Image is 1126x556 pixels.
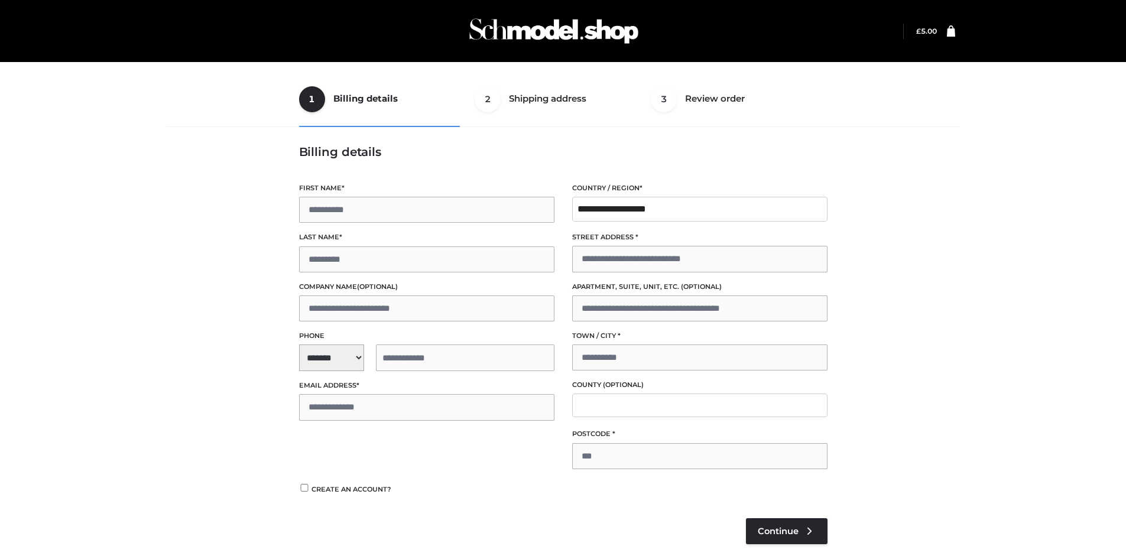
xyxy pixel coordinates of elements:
[572,232,828,243] label: Street address
[299,484,310,492] input: Create an account?
[916,27,937,35] bdi: 5.00
[681,282,722,291] span: (optional)
[299,232,554,243] label: Last name
[299,183,554,194] label: First name
[758,526,799,537] span: Continue
[746,518,828,544] a: Continue
[299,145,828,159] h3: Billing details
[916,27,921,35] span: £
[916,27,937,35] a: £5.00
[357,282,398,291] span: (optional)
[299,330,554,342] label: Phone
[572,183,828,194] label: Country / Region
[311,485,391,493] span: Create an account?
[299,281,554,292] label: Company name
[299,380,554,391] label: Email address
[603,381,644,389] span: (optional)
[572,379,828,391] label: County
[465,8,642,54] img: Schmodel Admin 964
[572,330,828,342] label: Town / City
[572,281,828,292] label: Apartment, suite, unit, etc.
[572,428,828,440] label: Postcode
